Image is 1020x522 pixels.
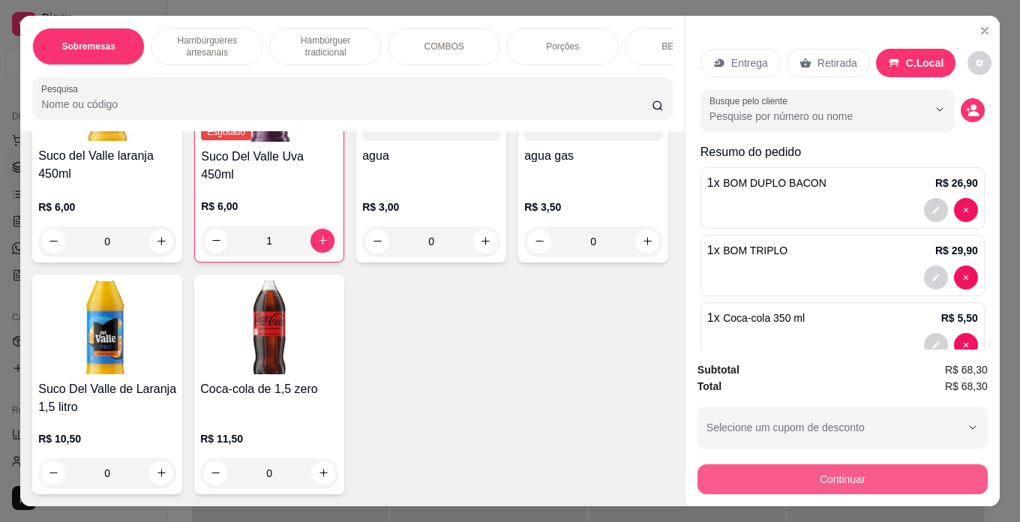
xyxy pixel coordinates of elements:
[546,40,579,52] p: Porções
[38,280,176,374] img: product-image
[697,364,739,376] strong: Subtotal
[723,312,805,324] span: Coca-cola 350 ml
[41,229,65,253] button: decrease-product-quantity
[954,333,978,357] button: decrease-product-quantity
[41,461,65,485] button: decrease-product-quantity
[924,265,948,289] button: decrease-product-quantity
[424,40,464,52] p: COMBOS
[723,177,826,189] span: BOM DUPLO BACON
[200,380,338,398] h4: Coca-cola de 1,5 zero
[524,147,662,165] h4: agua gas
[311,461,335,485] button: increase-product-quantity
[723,244,787,256] span: BOM TRIPLO
[928,97,952,121] button: Show suggestions
[203,461,227,485] button: decrease-product-quantity
[697,406,988,448] button: Selecione um cupom de desconto
[954,265,978,289] button: decrease-product-quantity
[149,461,173,485] button: increase-product-quantity
[62,40,115,52] p: Sobremesas
[38,431,176,446] p: R$ 10,50
[731,55,768,70] p: Entrega
[524,199,662,214] p: R$ 3,50
[201,124,251,140] span: Esgotado
[201,148,337,184] h4: Suco Del Valle Uva 450ml
[945,378,988,394] span: R$ 68,30
[41,97,652,112] input: Pesquisa
[527,229,551,253] button: decrease-product-quantity
[697,464,988,494] button: Continuar
[38,199,176,214] p: R$ 6,00
[38,147,176,183] h4: Suco del Valle laranja 450ml
[362,147,500,165] h4: agua
[935,175,978,190] p: R$ 26,90
[697,380,721,392] strong: Total
[282,34,369,58] p: Hambúrguer tradicional
[310,229,334,253] button: increase-product-quantity
[935,243,978,258] p: R$ 29,90
[201,199,337,214] p: R$ 6,00
[149,229,173,253] button: increase-product-quantity
[941,310,978,325] p: R$ 5,50
[924,333,948,357] button: decrease-product-quantity
[200,431,338,446] p: R$ 11,50
[961,98,985,122] button: decrease-product-quantity
[204,229,228,253] button: decrease-product-quantity
[200,280,338,374] img: product-image
[709,94,793,107] label: Busque pelo cliente
[700,143,985,161] p: Resumo do pedido
[365,229,389,253] button: decrease-product-quantity
[707,241,787,259] p: 1 x
[707,174,826,192] p: 1 x
[362,199,500,214] p: R$ 3,00
[635,229,659,253] button: increase-product-quantity
[163,34,250,58] p: Hambúrgueres artesanais
[709,109,904,124] input: Busque pelo cliente
[924,198,948,222] button: decrease-product-quantity
[954,198,978,222] button: decrease-product-quantity
[945,361,988,378] span: R$ 68,30
[906,55,944,70] p: C.Local
[661,40,700,52] p: BEBIDAS
[473,229,497,253] button: increase-product-quantity
[967,51,991,75] button: decrease-product-quantity
[41,82,83,95] label: Pesquisa
[817,55,857,70] p: Retirada
[38,380,176,416] h4: Suco Del Valle de Laranja 1,5 litro
[973,19,997,43] button: Close
[707,309,805,327] p: 1 x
